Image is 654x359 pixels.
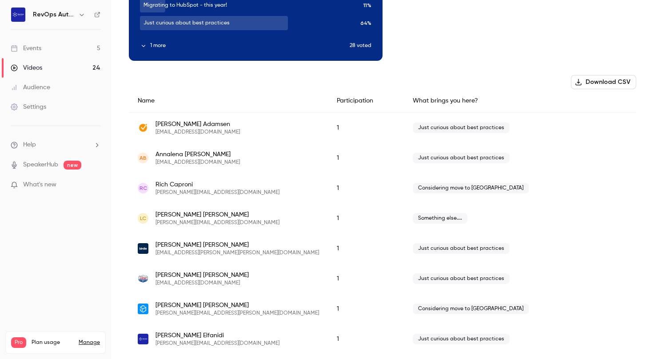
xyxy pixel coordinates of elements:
span: Considering move to [GEOGRAPHIC_DATA] [413,183,529,193]
div: 1 [328,264,404,294]
span: Considering move to [GEOGRAPHIC_DATA] [413,304,529,314]
span: [PERSON_NAME][EMAIL_ADDRESS][DOMAIN_NAME] [156,219,279,226]
span: [EMAIL_ADDRESS][PERSON_NAME][PERSON_NAME][DOMAIN_NAME] [156,249,319,256]
div: Events [11,44,41,53]
span: [PERSON_NAME][EMAIL_ADDRESS][DOMAIN_NAME] [156,189,279,196]
img: lucasoil.com [138,273,148,284]
div: jdavis@lucasoil.com [129,264,636,294]
div: Participation [328,89,404,113]
div: 1 [328,233,404,264]
span: [PERSON_NAME] Elfanidi [156,331,279,340]
div: 1 [328,113,404,143]
span: [PERSON_NAME] [PERSON_NAME] [156,241,319,249]
img: getaccept.com [138,122,148,133]
span: Just curious about best practices [413,153,510,163]
div: richard@capscale.pro [129,173,636,203]
div: Settings [11,103,46,111]
a: Manage [79,339,100,346]
span: AB [140,154,147,162]
div: 1 [328,294,404,324]
div: What brings you here? [404,89,636,113]
span: Help [23,140,36,150]
span: [PERSON_NAME] [PERSON_NAME] [156,271,249,280]
div: 1 [328,203,404,233]
div: 1 [328,324,404,354]
img: RevOps Automated [11,8,25,22]
span: Rich Caproni [156,180,279,189]
span: [PERSON_NAME] [PERSON_NAME] [156,301,319,310]
div: lewis@provalis.co.uk [129,203,636,233]
div: h.dunn@stuart.com [129,294,636,324]
span: Just curious about best practices [413,334,510,344]
div: ali@revopsautomated.com [129,324,636,354]
span: Annalena [PERSON_NAME] [156,150,240,159]
span: [EMAIL_ADDRESS][DOMAIN_NAME] [156,129,240,136]
span: 24 [82,349,88,355]
span: Something else.... [413,213,467,224]
h6: RevOps Automated [33,10,75,19]
p: Videos [11,348,28,356]
span: Pro [11,337,26,348]
span: [PERSON_NAME] Adamsen [156,120,240,129]
span: Plan usage [32,339,73,346]
p: / 150 [82,348,100,356]
span: [PERSON_NAME] [PERSON_NAME] [156,210,279,219]
a: SpeakerHub [23,160,58,170]
img: birdie.care [138,243,148,254]
img: revopsautomated.com [138,334,148,344]
div: Name [129,89,328,113]
span: [EMAIL_ADDRESS][DOMAIN_NAME] [156,280,249,287]
li: help-dropdown-opener [11,140,100,150]
span: Just curious about best practices [413,243,510,254]
div: Audience [11,83,50,92]
span: Just curious about best practices [413,273,510,284]
span: [PERSON_NAME][EMAIL_ADDRESS][DOMAIN_NAME] [156,340,279,347]
div: 1 [328,173,404,203]
div: 1 [328,143,404,173]
span: new [64,161,81,170]
span: RC [140,184,147,192]
button: 1 more [140,42,350,50]
span: Just curious about best practices [413,122,510,133]
span: [PERSON_NAME][EMAIL_ADDRESS][PERSON_NAME][DOMAIN_NAME] [156,310,319,317]
span: LC [140,214,146,222]
div: Videos [11,63,42,72]
span: [EMAIL_ADDRESS][DOMAIN_NAME] [156,159,240,166]
span: What's new [23,180,56,189]
div: luke.cullimore@birdie.care [129,233,636,264]
div: mattias.adamsen@getaccept.com [129,113,636,143]
button: Download CSV [571,75,636,89]
img: stuart.com [138,304,148,314]
div: annalena@hellopanso.com [129,143,636,173]
p: Download image [231,10,281,19]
